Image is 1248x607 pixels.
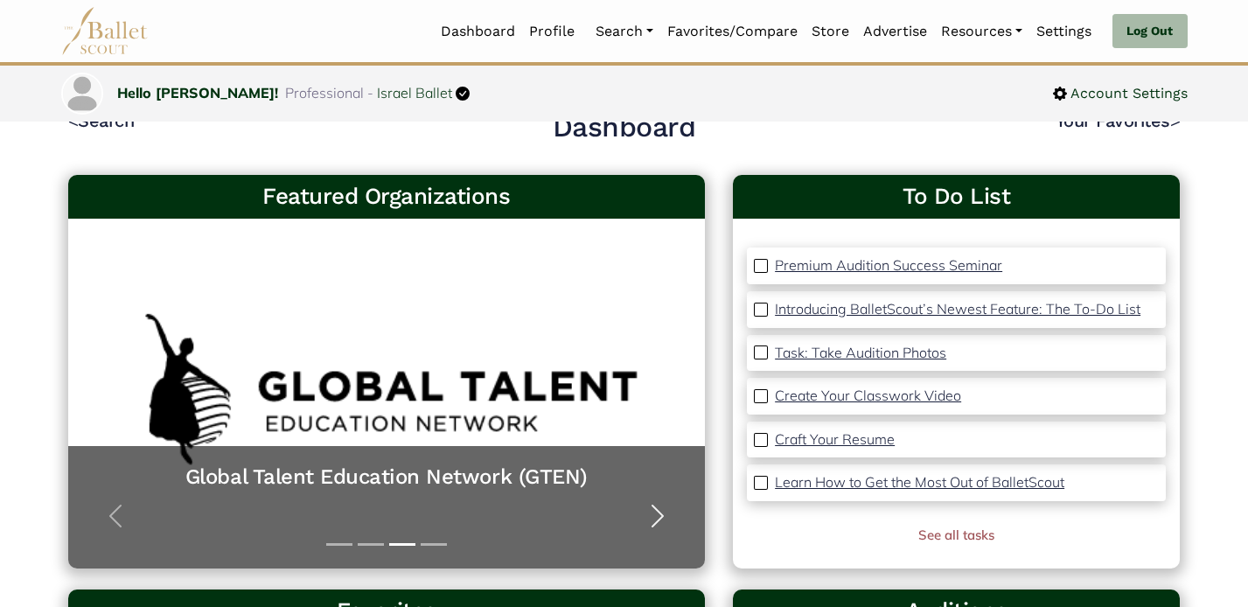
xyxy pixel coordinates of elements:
a: Create Your Classwork Video [775,385,961,408]
a: Premium Audition Success Seminar [775,255,1002,277]
a: Search [589,13,660,50]
button: Slide 2 [358,534,384,555]
a: Advertise [856,13,934,50]
a: Craft Your Resume [775,429,895,451]
p: Learn How to Get the Most Out of BalletScout [775,473,1064,491]
span: Account Settings [1067,82,1188,105]
a: Favorites/Compare [660,13,805,50]
a: Resources [934,13,1029,50]
button: Slide 3 [389,534,415,555]
h3: Featured Organizations [82,182,692,212]
a: To Do List [747,182,1166,212]
a: Hello [PERSON_NAME]! [117,84,278,101]
button: Slide 1 [326,534,352,555]
a: Account Settings [1053,82,1188,105]
a: Store [805,13,856,50]
a: Introducing BalletScout’s Newest Feature: The To-Do List [775,298,1140,321]
img: profile picture [63,74,101,113]
a: Learn How to Get the Most Out of BalletScout [775,471,1064,494]
span: Professional [285,84,364,101]
a: Profile [522,13,582,50]
h2: Dashboard [553,109,696,146]
a: Settings [1029,13,1098,50]
a: Log Out [1112,14,1187,49]
span: - [367,84,373,101]
a: Task: Take Audition Photos [775,342,946,365]
p: Introducing BalletScout’s Newest Feature: The To-Do List [775,300,1140,317]
a: See all tasks [918,527,994,543]
p: Task: Take Audition Photos [775,344,946,361]
a: Israel Ballet [377,84,452,101]
p: Premium Audition Success Seminar [775,256,1002,274]
a: Dashboard [434,13,522,50]
p: Craft Your Resume [775,430,895,448]
p: Create Your Classwork Video [775,387,961,404]
a: Global Talent Education Network (GTEN) [86,464,688,491]
button: Slide 4 [421,534,447,555]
